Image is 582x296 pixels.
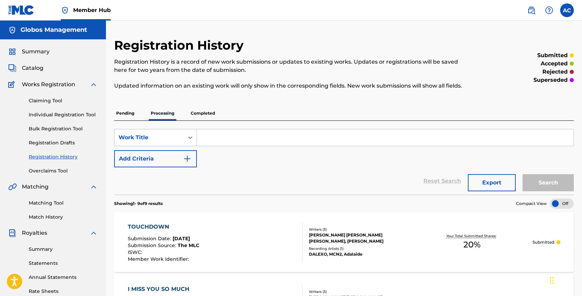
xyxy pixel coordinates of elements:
p: superseded [533,76,568,84]
img: Top Rightsholder [61,6,69,14]
img: expand [90,183,98,191]
div: Widget chat [548,263,582,296]
span: Submission Date : [128,235,173,242]
a: Claiming Tool [29,97,98,104]
span: ISWC : [128,249,144,255]
div: Work Title [119,133,180,142]
p: submitted [537,51,568,60]
a: Rate Sheets [29,288,98,295]
span: Member Hub [73,6,111,14]
img: help [545,6,553,14]
p: Pending [114,106,136,120]
span: Catalog [22,64,43,72]
a: Statements [29,260,98,267]
p: accepted [541,60,568,68]
p: Completed [189,106,217,120]
img: Matching [8,183,17,191]
a: SummarySummary [8,48,50,56]
a: TOUCHDOWNSubmission Date:[DATE]Submission Source:The MLCISWC:Member Work Identifier:Writers (3)[P... [114,212,574,272]
a: Registration History [29,153,98,160]
img: Catalog [8,64,16,72]
a: Overclaims Tool [29,167,98,175]
h2: Registration History [114,38,247,53]
div: Writers ( 3 ) [309,289,411,294]
h5: Globos Management [21,26,87,34]
a: Match History [29,214,98,221]
a: Registration Drafts [29,139,98,146]
button: Export [468,174,516,191]
div: I MISS YOU SO MUCH [128,285,199,293]
form: Search Form [114,129,574,195]
img: expand [90,229,98,237]
img: 9d2ae6d4665cec9f34b9.svg [183,155,191,163]
p: Processing [149,106,176,120]
a: Matching Tool [29,200,98,207]
img: Royalties [8,229,16,237]
img: Accounts [8,26,16,34]
p: Your Total Submitted Shares: [446,233,498,239]
p: Registration History is a record of new work submissions or updates to existing works. Updates or... [114,58,468,74]
p: rejected [542,68,568,76]
span: Works Registration [22,80,75,89]
div: Recording Artists ( 1 ) [309,246,411,251]
a: Individual Registration Tool [29,111,98,118]
span: Summary [22,48,50,56]
span: Compact View [516,201,547,207]
a: Bulk Registration Tool [29,125,98,132]
img: Summary [8,48,16,56]
iframe: Chat Widget [548,263,582,296]
img: Works Registration [8,80,17,89]
img: MLC Logo [8,5,35,15]
span: [DATE] [173,235,190,242]
iframe: Resource Center [563,193,582,248]
span: Royalties [22,229,47,237]
div: Trascina [550,270,554,291]
a: Summary [29,246,98,253]
span: Matching [22,183,49,191]
p: Updated information on an existing work will only show in the corresponding fields. New work subm... [114,82,468,90]
p: Showing 1 - 9 of 9 results [114,201,163,207]
span: Submission Source : [128,242,178,248]
img: search [527,6,536,14]
span: 20 % [463,239,481,251]
a: Annual Statements [29,274,98,281]
a: CatalogCatalog [8,64,43,72]
div: DALEXO, MCN2, Adalaide [309,251,411,257]
span: The MLC [178,242,199,248]
div: [PERSON_NAME] [PERSON_NAME] [PERSON_NAME], [PERSON_NAME] [309,232,411,244]
p: Submitted [532,239,554,245]
button: Add Criteria [114,150,197,167]
div: User Menu [560,3,574,17]
a: Public Search [525,3,538,17]
div: Help [542,3,556,17]
span: Member Work Identifier : [128,256,191,262]
img: expand [90,80,98,89]
div: TOUCHDOWN [128,223,199,231]
div: Writers ( 3 ) [309,227,411,232]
